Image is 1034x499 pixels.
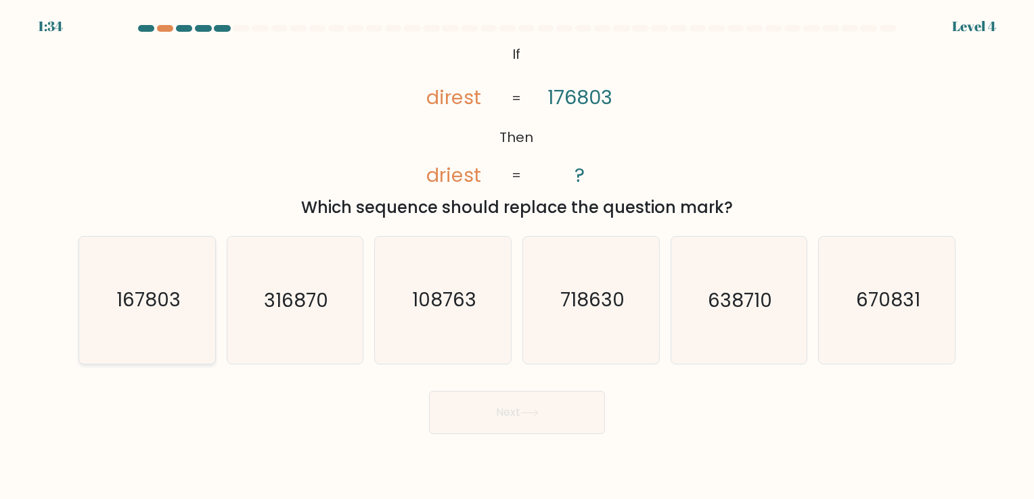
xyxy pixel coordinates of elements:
tspan: 176803 [547,84,612,111]
tspan: ? [575,162,585,189]
div: Level 4 [952,16,996,37]
text: 167803 [116,287,181,314]
tspan: = [512,89,522,108]
text: 718630 [560,287,625,314]
svg: @import url('[URL][DOMAIN_NAME]); [395,41,638,190]
tspan: Then [500,128,534,147]
div: Which sequence should replace the question mark? [87,195,947,220]
text: 108763 [412,287,476,314]
text: 670831 [856,287,920,314]
tspan: If [513,45,521,64]
tspan: = [512,166,522,185]
tspan: driest [426,162,481,189]
div: 1:34 [38,16,63,37]
text: 638710 [708,287,772,314]
text: 316870 [264,287,328,314]
button: Next [429,391,605,434]
tspan: direst [426,84,481,111]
